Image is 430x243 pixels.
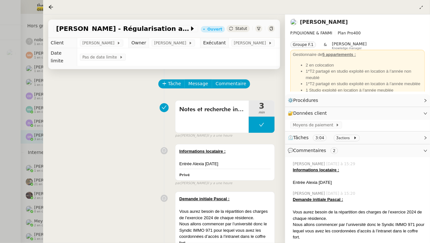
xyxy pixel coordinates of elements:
span: 400 [353,31,361,35]
span: [DATE] à 15:29 [326,161,357,167]
span: Commentaire [216,80,246,87]
span: [PERSON_NAME] [154,40,189,46]
span: Pas de date limite [82,54,119,60]
span: ⏲️ [288,135,362,140]
span: Données client [293,111,327,116]
span: Tâche [168,80,181,87]
span: [PERSON_NAME] [293,191,326,196]
span: [PERSON_NAME] [234,40,268,46]
li: 1 Studio exploité en location à l’année meublée [306,87,422,94]
button: Message [184,79,212,88]
div: Vous aurez besoin de la répartition des charges de l’exercice 2024 de chaque résidence. [179,208,271,221]
span: Statut [235,26,247,31]
u: Informations locataire : [179,149,226,154]
span: 🔐 [288,110,330,117]
span: par [175,181,181,186]
div: 🔐Données client [285,107,430,120]
span: Knowledge manager [332,47,362,50]
span: [PERSON_NAME] [332,41,367,46]
span: Procédures [293,98,318,103]
div: ⏲️Tâches 3:04 3actions [285,131,430,144]
div: 💬Commentaires 2 [285,144,430,157]
small: [PERSON_NAME] [175,181,232,186]
u: Demande initiale Pascal : [179,196,229,201]
span: P.PIQUIONNE & FANMI [290,31,332,35]
span: [PERSON_NAME] [293,161,326,167]
span: il y a une heure [207,181,232,186]
div: ⚙️Procédures [285,94,430,107]
small: actions [339,136,350,140]
div: Nous allons commencer par l’université donc le Syndic IMMO 971 pour lequel vous avez les coordonn... [293,221,425,240]
span: min [249,110,275,115]
li: 1*T2 partagé en studio exploité en location à l’année non meublé [306,68,422,81]
li: 1*T2 partagé en studio exploité en location à l’année meublée [306,81,422,87]
span: & [324,41,327,50]
span: Commentaires [293,148,326,153]
span: [DATE] à 15:20 [326,191,357,196]
span: Plan Pro [338,31,353,35]
a: [PERSON_NAME] [300,19,348,25]
td: Owner [129,38,149,48]
button: Tâche [158,79,185,88]
u: 5 appartements : [322,52,356,57]
div: Entrée Alexia [DATE] [293,179,425,186]
img: users%2FcRgg4TJXLQWrBH1iwK9wYfCha1e2%2Favatar%2Fc9d2fa25-7b78-4dd4-b0f3-ccfa08be62e5 [290,19,297,26]
nz-tag: 3:04 [313,135,327,141]
span: ⚙️ [288,97,321,104]
span: [PERSON_NAME] - Régularisation annuelles des charges locatives [56,25,189,32]
span: [PERSON_NAME] [82,40,117,46]
button: Commentaire [212,79,250,88]
td: Client [48,38,77,48]
u: Informations locataire : [293,167,339,172]
u: Demande initiale Pascal : [293,197,343,202]
span: 3 [249,102,275,110]
td: Exécutant [201,38,229,48]
nz-tag: Groupe F.1 [290,41,316,48]
span: Notes et recherche informations locataire [PERSON_NAME] [179,105,245,114]
td: Date limite [48,48,77,66]
div: Vous aurez besoin de la répartition des charges de l’exercice 2024 de chaque résidence. [293,209,425,221]
li: 2 en colocation [306,62,422,68]
span: 💬 [288,148,341,153]
div: Entrée Alexia [DATE] [179,161,271,167]
nz-tag: 2 [331,148,338,154]
span: par [175,133,181,139]
b: Privé [179,173,190,177]
small: [PERSON_NAME] [175,133,232,139]
div: Ouvert [207,27,222,31]
app-user-label: Knowledge manager [332,41,367,50]
span: il y a une heure [207,133,232,139]
span: Moyens de paiement [293,122,336,128]
span: Tâches [293,135,309,140]
div: Gestionnaire de [293,51,422,58]
span: 3 [336,136,339,140]
span: Message [188,80,208,87]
